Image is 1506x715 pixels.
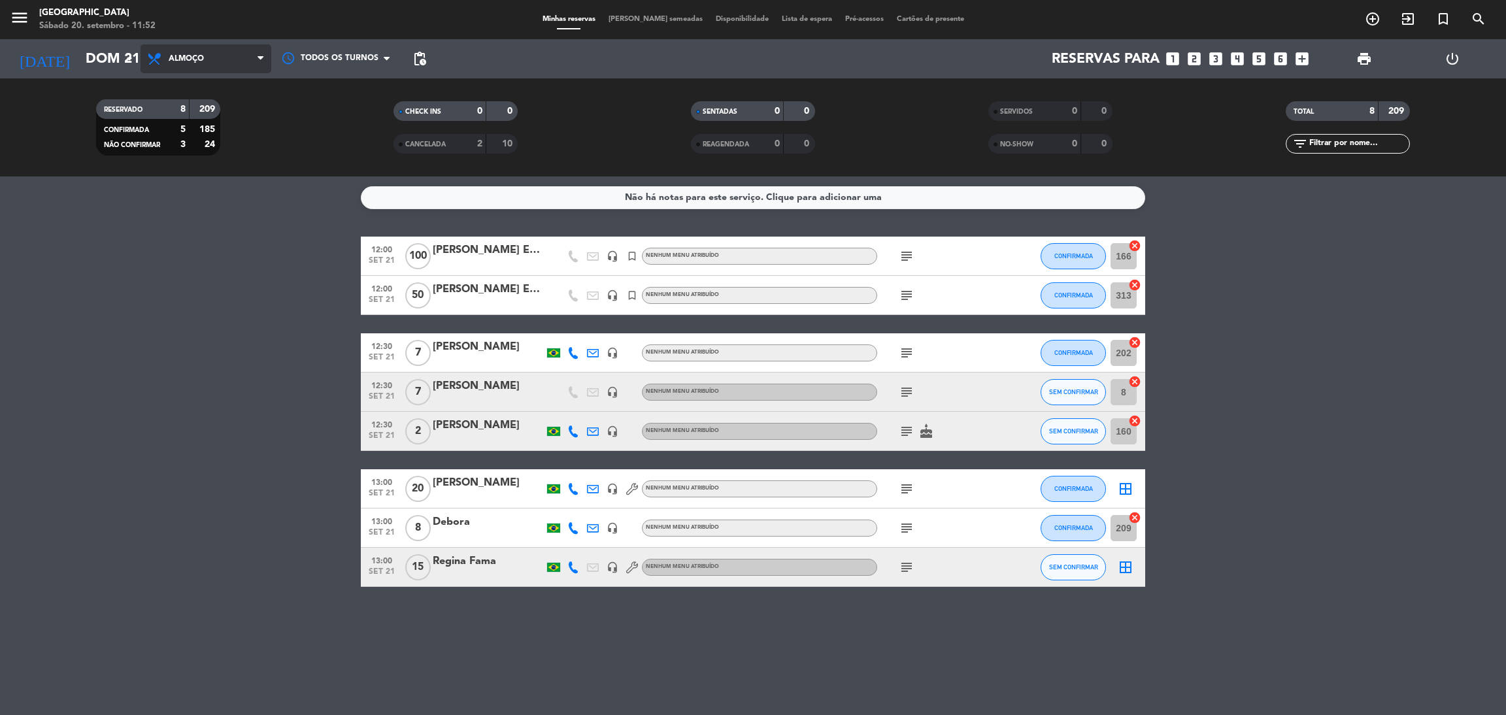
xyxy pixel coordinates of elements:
[1101,139,1109,148] strong: 0
[10,8,29,27] i: menu
[1041,379,1106,405] button: SEM CONFIRMAR
[365,431,398,446] span: set 21
[1365,11,1380,27] i: add_circle_outline
[405,108,441,115] span: CHECK INS
[1072,139,1077,148] strong: 0
[10,8,29,32] button: menu
[1049,563,1098,571] span: SEM CONFIRMAR
[1164,50,1181,67] i: looks_one
[365,513,398,528] span: 13:00
[477,107,482,116] strong: 0
[1435,11,1451,27] i: turned_in_not
[405,476,431,502] span: 20
[433,553,544,570] div: Regina Fama
[365,528,398,543] span: set 21
[405,340,431,366] span: 7
[169,54,204,63] span: Almoço
[607,483,618,495] i: headset_mic
[899,481,914,497] i: subject
[1292,136,1308,152] i: filter_list
[433,514,544,531] div: Debora
[899,345,914,361] i: subject
[1054,485,1093,492] span: CONFIRMADA
[1041,418,1106,444] button: SEM CONFIRMAR
[607,347,618,359] i: headset_mic
[405,418,431,444] span: 2
[405,141,446,148] span: CANCELADA
[899,520,914,536] i: subject
[1072,107,1077,116] strong: 0
[1000,108,1033,115] span: SERVIDOS
[625,190,882,205] div: Não há notas para este serviço. Clique para adicionar uma
[502,139,515,148] strong: 10
[1049,388,1098,395] span: SEM CONFIRMAR
[626,290,638,301] i: turned_in_not
[507,107,515,116] strong: 0
[477,139,482,148] strong: 2
[1054,291,1093,299] span: CONFIRMADA
[1041,243,1106,269] button: CONFIRMADA
[1250,50,1267,67] i: looks_5
[703,108,737,115] span: SENTADAS
[1128,278,1141,291] i: cancel
[1054,349,1093,356] span: CONFIRMADA
[1041,282,1106,308] button: CONFIRMADA
[1041,340,1106,366] button: CONFIRMADA
[405,554,431,580] span: 15
[899,384,914,400] i: subject
[1052,51,1160,67] span: Reservas para
[899,559,914,575] i: subject
[607,522,618,534] i: headset_mic
[39,7,156,20] div: [GEOGRAPHIC_DATA]
[607,250,618,262] i: headset_mic
[1408,39,1496,78] div: LOG OUT
[433,474,544,491] div: [PERSON_NAME]
[199,125,218,134] strong: 185
[365,489,398,504] span: set 21
[104,142,160,148] span: NÃO CONFIRMAR
[1041,515,1106,541] button: CONFIRMADA
[365,338,398,353] span: 12:30
[899,288,914,303] i: subject
[1041,554,1106,580] button: SEM CONFIRMAR
[104,127,149,133] span: CONFIRMADA
[890,16,971,23] span: Cartões de presente
[433,281,544,298] div: [PERSON_NAME] Evento
[205,140,218,149] strong: 24
[433,242,544,259] div: [PERSON_NAME] Evento
[1128,375,1141,388] i: cancel
[646,525,719,530] span: Nenhum menu atribuído
[180,125,186,134] strong: 5
[775,139,780,148] strong: 0
[1369,107,1375,116] strong: 8
[1400,11,1416,27] i: exit_to_app
[899,248,914,264] i: subject
[39,20,156,33] div: Sábado 20. setembro - 11:52
[1118,481,1133,497] i: border_all
[365,377,398,392] span: 12:30
[918,424,934,439] i: cake
[646,428,719,433] span: Nenhum menu atribuído
[1471,11,1486,27] i: search
[646,564,719,569] span: Nenhum menu atribuído
[405,282,431,308] span: 50
[365,295,398,310] span: set 21
[607,561,618,573] i: headset_mic
[804,107,812,116] strong: 0
[1272,50,1289,67] i: looks_6
[536,16,602,23] span: Minhas reservas
[433,417,544,434] div: [PERSON_NAME]
[405,379,431,405] span: 7
[104,107,142,113] span: RESERVADO
[1118,559,1133,575] i: border_all
[1101,107,1109,116] strong: 0
[1356,51,1372,67] span: print
[1128,336,1141,349] i: cancel
[1294,108,1314,115] span: TOTAL
[1128,511,1141,524] i: cancel
[1229,50,1246,67] i: looks_4
[412,51,427,67] span: pending_actions
[804,139,812,148] strong: 0
[365,392,398,407] span: set 21
[775,107,780,116] strong: 0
